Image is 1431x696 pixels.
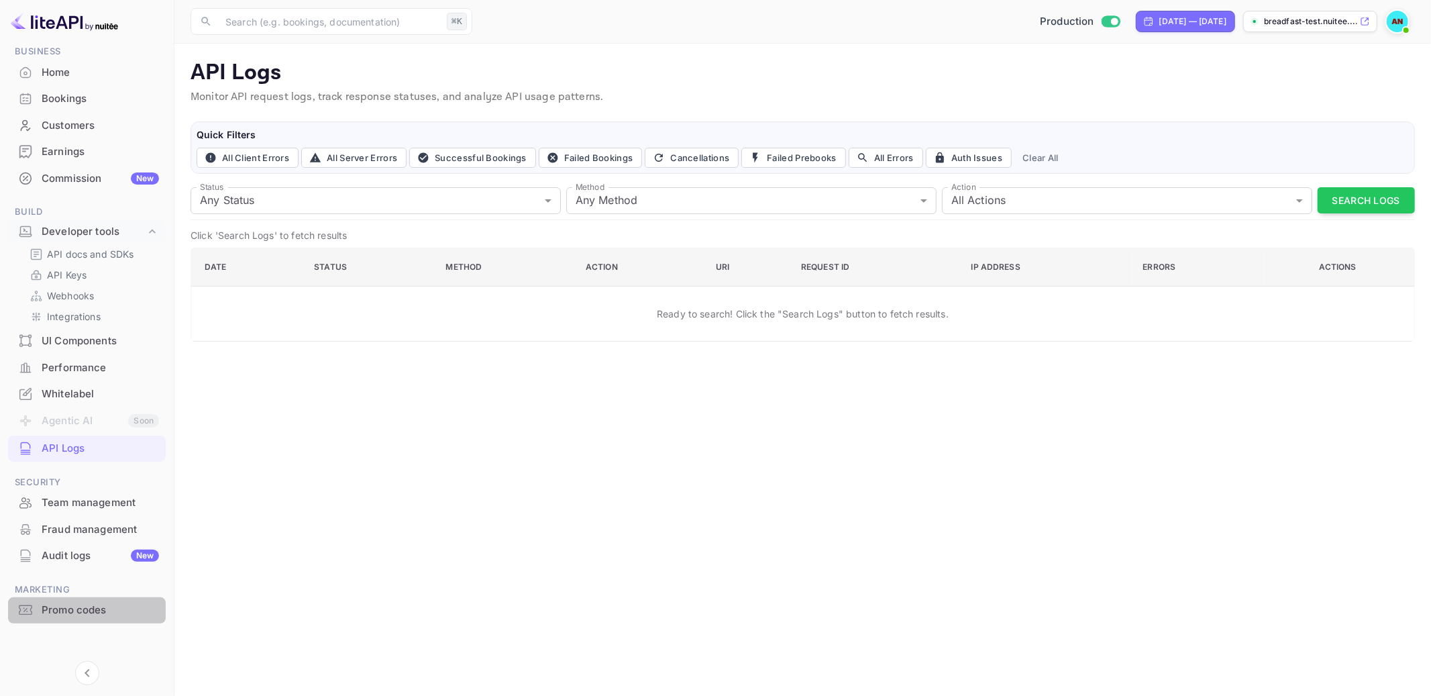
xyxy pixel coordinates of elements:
span: Production [1040,14,1094,30]
a: Whitelabel [8,381,166,406]
p: API Keys [47,268,87,282]
div: All Actions [942,187,1312,214]
button: Auth Issues [926,148,1012,168]
h6: Quick Filters [197,128,1409,142]
div: Promo codes [8,597,166,624]
a: API Logs [8,436,166,460]
div: UI Components [8,328,166,354]
a: Integrations [30,309,155,324]
div: Performance [8,355,166,381]
button: Cancellations [645,148,739,168]
div: [DATE] — [DATE] [1159,15,1226,28]
a: Audit logsNew [8,543,166,568]
div: UI Components [42,334,159,349]
p: Monitor API request logs, track response statuses, and analyze API usage patterns. [191,89,1415,105]
button: Failed Bookings [539,148,643,168]
p: Webhooks [47,289,94,303]
button: Successful Bookings [409,148,536,168]
div: Audit logs [42,548,159,564]
div: Whitelabel [42,387,159,402]
div: Fraud management [42,522,159,538]
label: Status [200,181,223,193]
p: Ready to search! Click the "Search Logs" button to fetch results. [657,307,949,321]
th: URI [705,248,790,286]
input: Search (e.g. bookings, documentation) [217,8,441,35]
a: Home [8,60,166,85]
div: Fraud management [8,517,166,543]
div: API Logs [42,441,159,456]
span: Build [8,205,166,219]
div: Audit logsNew [8,543,166,569]
div: Performance [42,360,159,376]
div: Promo codes [42,603,159,618]
button: Search Logs [1318,187,1415,213]
th: Date [191,248,304,286]
th: Status [303,248,435,286]
button: All Errors [849,148,923,168]
p: API docs and SDKs [47,247,134,261]
a: CommissionNew [8,166,166,191]
div: Customers [42,118,159,134]
a: Bookings [8,86,166,111]
div: ⌘K [447,13,467,30]
div: API Logs [8,436,166,462]
button: Clear All [1017,148,1064,168]
a: Fraud management [8,517,166,542]
label: Action [951,181,976,193]
button: All Client Errors [197,148,299,168]
p: breadfast-test.nuitee.... [1264,15,1357,28]
div: Commission [42,171,159,187]
button: All Server Errors [301,148,407,168]
img: Abdelrahman Nasef [1387,11,1408,32]
a: UI Components [8,328,166,353]
div: API docs and SDKs [24,244,160,264]
div: Home [42,65,159,81]
div: Any Method [566,187,937,214]
a: Promo codes [8,597,166,622]
div: Developer tools [42,224,146,240]
p: Click 'Search Logs' to fetch results [191,228,1415,242]
th: Actions [1264,248,1415,286]
span: Marketing [8,583,166,597]
div: Any Status [191,187,561,214]
a: Team management [8,490,166,515]
div: Bookings [42,91,159,107]
div: Team management [8,490,166,516]
a: Performance [8,355,166,380]
th: Errors [1132,248,1264,286]
button: Failed Prebooks [741,148,846,168]
div: Integrations [24,307,160,326]
button: Collapse navigation [75,661,99,685]
a: Customers [8,113,166,138]
div: CommissionNew [8,166,166,192]
span: Business [8,44,166,59]
div: New [131,172,159,185]
a: Webhooks [30,289,155,303]
div: API Keys [24,265,160,285]
a: Earnings [8,139,166,164]
th: Request ID [790,248,960,286]
div: Earnings [42,144,159,160]
th: Action [575,248,705,286]
a: API docs and SDKs [30,247,155,261]
div: Home [8,60,166,86]
img: LiteAPI logo [11,11,118,32]
div: Switch to Sandbox mode [1035,14,1125,30]
label: Method [576,181,604,193]
div: Whitelabel [8,381,166,407]
div: New [131,550,159,562]
th: IP Address [961,248,1132,286]
div: Earnings [8,139,166,165]
th: Method [435,248,575,286]
p: Integrations [47,309,101,324]
p: API Logs [191,60,1415,87]
div: Bookings [8,86,166,112]
div: Team management [42,495,159,511]
a: API Keys [30,268,155,282]
div: Developer tools [8,220,166,244]
div: Customers [8,113,166,139]
div: Webhooks [24,286,160,305]
span: Security [8,475,166,490]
